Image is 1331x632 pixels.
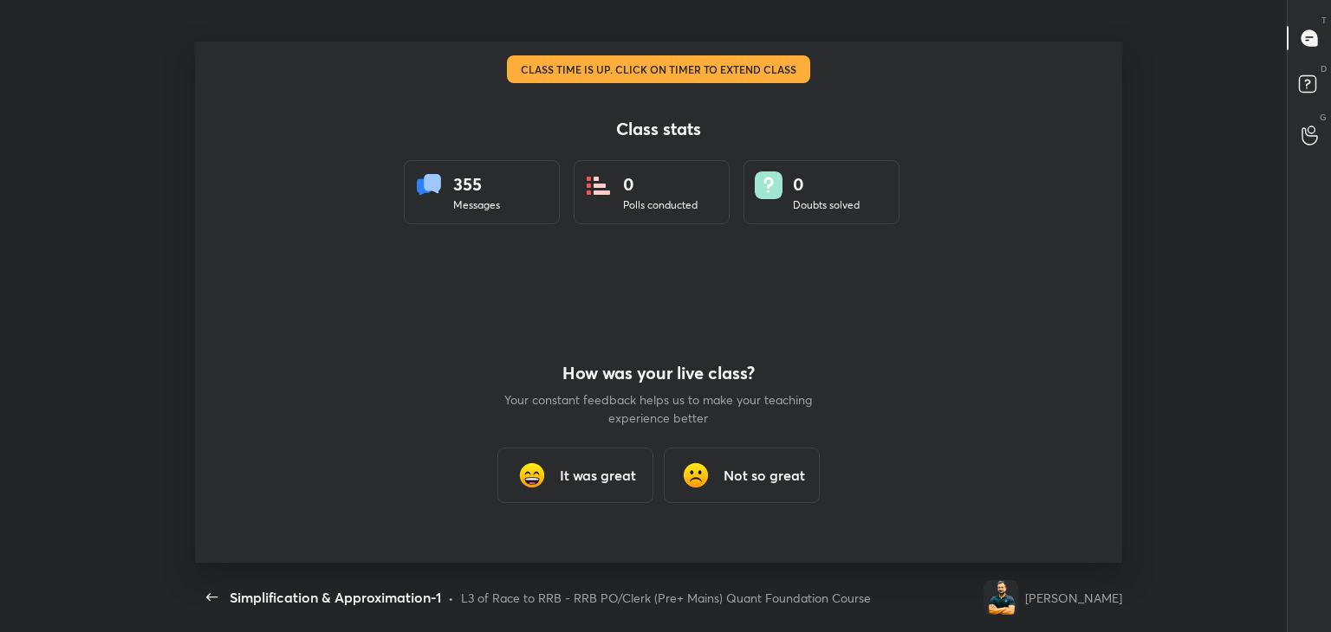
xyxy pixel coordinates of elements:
h4: Class stats [404,119,913,139]
img: frowning_face_cmp.gif [678,458,713,493]
div: [PERSON_NAME] [1025,589,1122,607]
img: statsPoll.b571884d.svg [585,171,613,199]
img: grinning_face_with_smiling_eyes_cmp.gif [515,458,549,493]
div: L3 of Race to RRB - RRB PO/Clerk (Pre+ Mains) Quant Foundation Course [461,589,871,607]
h4: How was your live class? [503,363,815,384]
div: 0 [793,171,860,197]
div: Doubts solved [793,197,860,213]
div: Simplification & Approximation-1 [230,587,441,608]
img: d84243986e354267bcc07dcb7018cb26.file [984,580,1018,615]
p: G [1320,111,1327,124]
h3: Not so great [724,465,805,486]
img: doubts.8a449be9.svg [755,171,782,199]
p: T [1321,14,1327,27]
div: 355 [453,171,500,197]
p: D [1321,62,1327,75]
div: • [448,589,454,607]
div: Messages [453,197,500,213]
div: Polls conducted [623,197,698,213]
img: statsMessages.856aad98.svg [415,171,443,199]
div: 0 [623,171,698,197]
p: Your constant feedback helps us to make your teaching experience better [503,390,815,427]
h3: It was great [560,465,636,486]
